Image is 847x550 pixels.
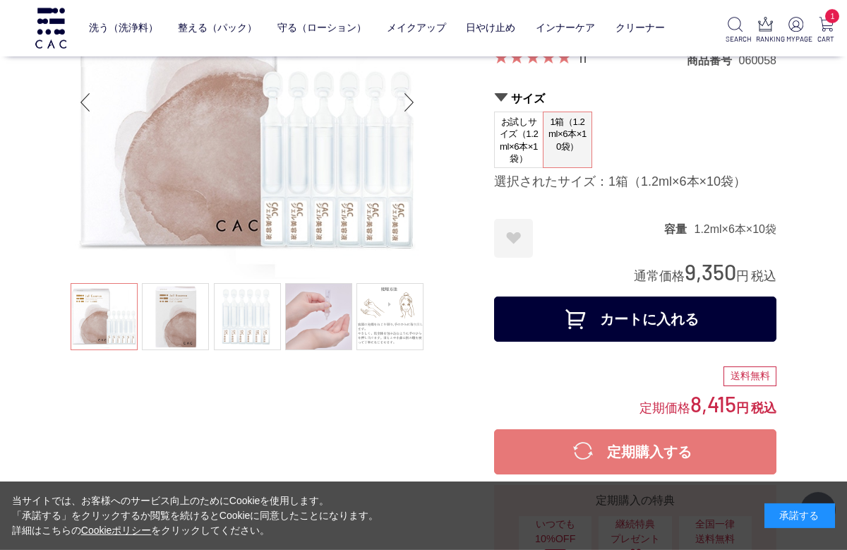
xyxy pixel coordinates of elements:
div: Previous slide [71,74,99,131]
a: Cookieポリシー [81,525,152,536]
p: MYPAGE [786,34,805,44]
a: インナーケア [536,11,595,44]
a: SEARCH [726,17,745,44]
dt: 商品番号 [687,53,739,68]
span: 円 [736,269,749,283]
dd: 060058 [739,53,776,68]
div: 送料無料 [723,366,776,386]
h2: サイズ [494,91,776,106]
a: RANKING [756,17,775,44]
span: お試しサイズ（1.2ml×6本×1袋） [495,112,543,169]
a: 洗う（洗浄料） [89,11,158,44]
span: 税込 [751,401,776,415]
span: 円 [736,401,749,415]
span: 定期価格 [639,400,690,415]
div: 当サイトでは、お客様へのサービス向上のためにCookieを使用します。 「承諾する」をクリックするか閲覧を続けるとCookieに同意したことになります。 詳細はこちらの をクリックしてください。 [12,494,379,538]
a: MYPAGE [786,17,805,44]
span: 税込 [751,269,776,283]
a: お気に入りに登録する [494,219,533,258]
a: 整える（パック） [178,11,257,44]
span: 1箱（1.2ml×6本×10袋） [543,112,591,157]
dd: 1.2ml×6本×10袋 [694,222,776,237]
img: logo [33,8,68,48]
div: Next slide [395,74,423,131]
button: カートに入れる [494,297,776,342]
a: 日やけ止め [466,11,515,44]
a: 1 CART [817,17,836,44]
span: 通常価格 [634,269,685,283]
p: RANKING [756,34,775,44]
div: 選択されたサイズ：1箱（1.2ml×6本×10袋） [494,174,776,191]
button: 定期購入する [494,429,776,474]
p: SEARCH [726,34,745,44]
span: 9,350 [685,258,736,285]
a: クリーナー [615,11,665,44]
div: 承諾する [764,503,835,528]
p: CART [817,34,836,44]
a: メイクアップ [387,11,446,44]
span: 1 [825,9,839,23]
a: 守る（ローション） [277,11,366,44]
dt: 容量 [664,222,694,237]
span: 8,415 [690,390,736,417]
